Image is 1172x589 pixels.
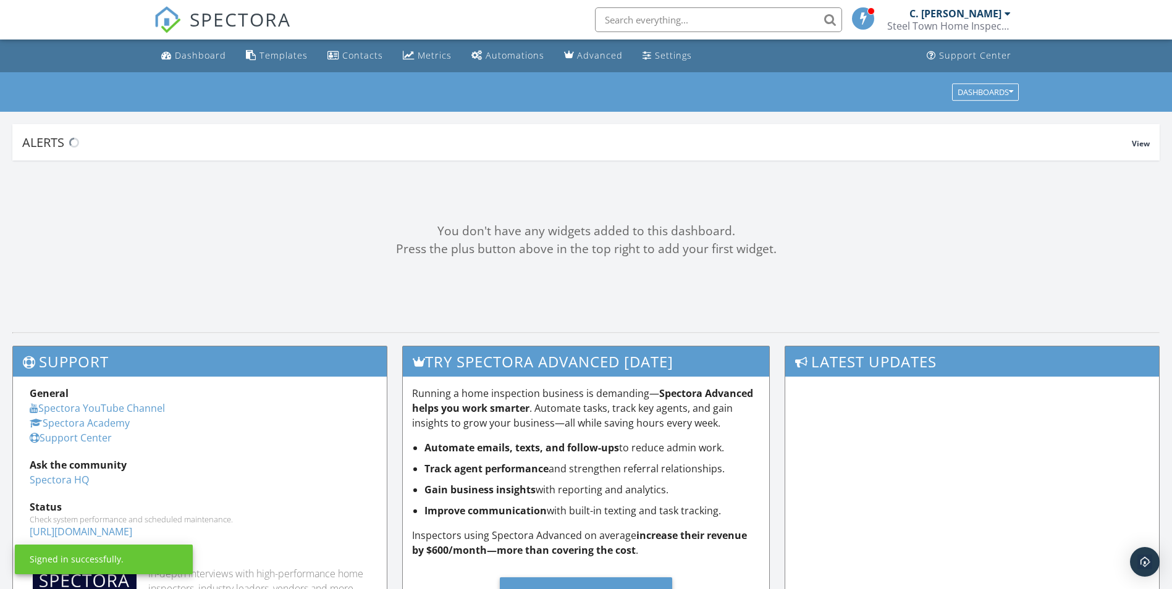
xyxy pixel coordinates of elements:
button: Dashboards [952,83,1019,101]
a: Spectora HQ [30,473,89,487]
div: Metrics [418,49,452,61]
input: Search everything... [595,7,842,32]
li: with built-in texting and task tracking. [424,503,760,518]
a: Metrics [398,44,457,67]
img: The Best Home Inspection Software - Spectora [154,6,181,33]
div: Press the plus button above in the top right to add your first widget. [12,240,1160,258]
h3: Try spectora advanced [DATE] [403,346,769,377]
div: Settings [655,49,692,61]
a: Advanced [559,44,628,67]
a: Automations (Basic) [466,44,549,67]
div: Dashboard [175,49,226,61]
div: Open Intercom Messenger [1130,547,1160,577]
p: Inspectors using Spectora Advanced on average . [412,528,760,558]
div: Dashboards [958,88,1013,96]
div: Status [30,499,370,514]
div: Alerts [22,134,1132,151]
a: Templates [241,44,313,67]
div: Steel Town Home Inspections, LLC [887,20,1011,32]
strong: Improve communication [424,504,547,517]
div: Templates [259,49,308,61]
a: [URL][DOMAIN_NAME] [30,525,132,538]
strong: Track agent performance [424,462,549,475]
li: with reporting and analytics. [424,482,760,497]
div: Ask the community [30,457,370,472]
div: Contacts [342,49,383,61]
strong: Spectora Advanced helps you work smarter [412,386,753,415]
h3: Support [13,346,387,377]
div: Advanced [577,49,623,61]
div: Industry Knowledge [30,551,370,566]
div: Automations [486,49,544,61]
a: Spectora Academy [30,416,130,430]
div: You don't have any widgets added to this dashboard. [12,222,1160,240]
a: Support Center [922,44,1016,67]
strong: Gain business insights [424,483,536,496]
div: Check system performance and scheduled maintenance. [30,514,370,524]
a: Support Center [30,431,112,445]
p: Running a home inspection business is demanding— . Automate tasks, track key agents, and gain ins... [412,386,760,430]
span: SPECTORA [190,6,291,32]
div: C. [PERSON_NAME] [909,7,1001,20]
a: Dashboard [156,44,231,67]
a: SPECTORA [154,17,291,43]
h3: Latest Updates [785,346,1159,377]
li: and strengthen referral relationships. [424,461,760,476]
a: Settings [638,44,697,67]
li: to reduce admin work. [424,440,760,455]
span: View [1132,138,1150,149]
div: Signed in successfully. [30,553,124,566]
a: Spectora YouTube Channel [30,401,165,415]
strong: increase their revenue by $600/month—more than covering the cost [412,528,747,557]
strong: General [30,386,69,400]
strong: Automate emails, texts, and follow-ups [424,441,619,454]
a: Contacts [323,44,388,67]
div: Support Center [939,49,1011,61]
